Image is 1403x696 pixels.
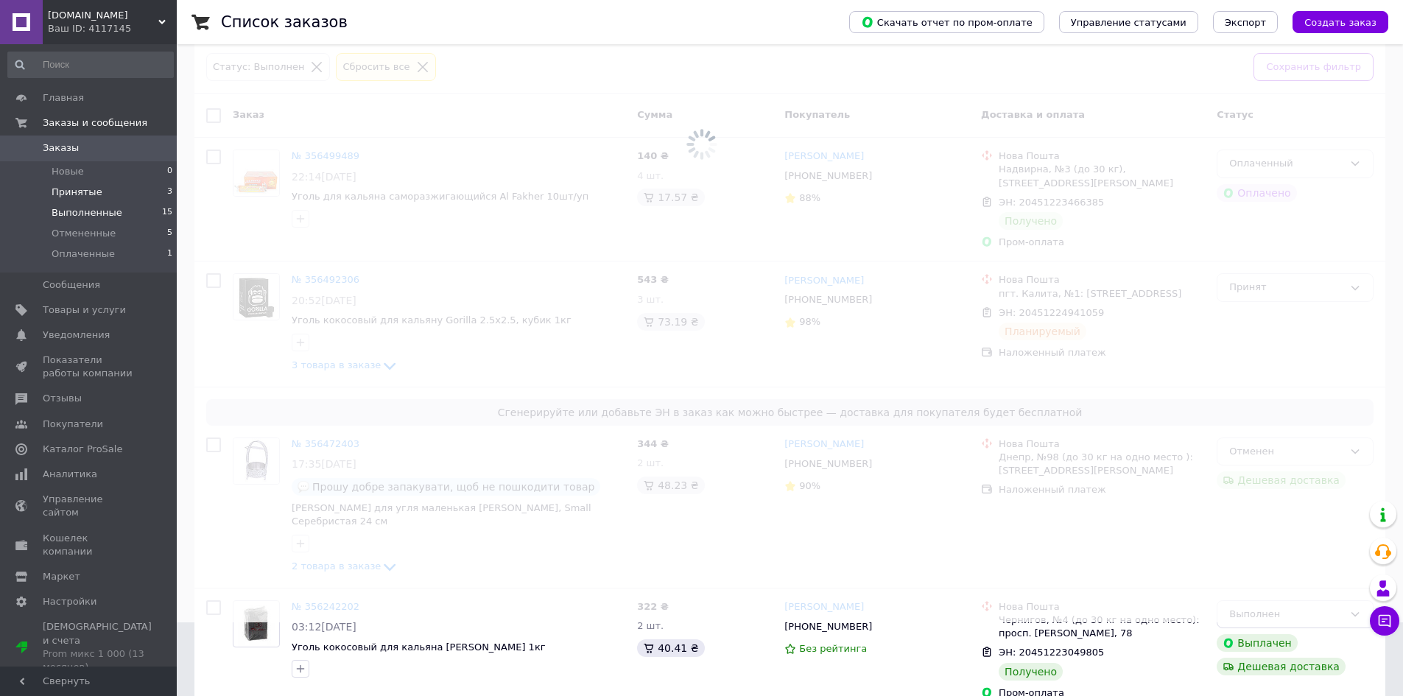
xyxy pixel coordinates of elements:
div: Дешевая доставка [1217,658,1346,675]
button: Экспорт [1213,11,1278,33]
span: MirageHookah.shop [48,9,158,22]
span: 2 шт. [637,620,664,631]
a: Уголь кокосовый для кальяна [PERSON_NAME] 1кг [292,641,546,653]
button: Скачать отчет по пром-оплате [849,11,1044,33]
span: 1 [167,247,172,261]
span: Без рейтинга [799,643,867,654]
a: Фото товару [233,600,280,647]
span: ЭН: 20451223049805 [999,647,1104,658]
span: [DEMOGRAPHIC_DATA] и счета [43,620,152,674]
span: Оплаченные [52,247,115,261]
div: Выплачен [1217,634,1297,652]
div: [PHONE_NUMBER] [781,617,875,636]
div: Чернигов, №4 (до 30 кг на одно место): просп. [PERSON_NAME], 78 [999,614,1205,640]
span: 3 [167,186,172,199]
a: Создать заказ [1278,16,1388,27]
span: Скачать отчет по пром-оплате [861,15,1033,29]
div: Prom микс 1 000 (13 месяцев) [43,647,152,674]
span: 03:12[DATE] [292,621,356,633]
span: 5 [167,227,172,240]
span: Создать заказ [1304,17,1376,28]
h1: Список заказов [221,13,348,31]
span: Аналитика [43,468,97,481]
input: Поиск [7,52,174,78]
span: Принятые [52,186,102,199]
span: Настройки [43,595,96,608]
span: Товары и услуги [43,303,126,317]
span: Кошелек компании [43,532,136,558]
span: Маркет [43,570,80,583]
div: 40.41 ₴ [637,639,704,657]
span: 0 [167,165,172,178]
span: Главная [43,91,84,105]
span: Каталог ProSale [43,443,122,456]
button: Управление статусами [1059,11,1198,33]
span: Управление сайтом [43,493,136,519]
span: Экспорт [1225,17,1266,28]
span: Покупатели [43,418,103,431]
span: Управление статусами [1071,17,1186,28]
span: Сообщения [43,278,100,292]
button: Создать заказ [1293,11,1388,33]
span: Выполненные [52,206,122,219]
span: Отмененные [52,227,116,240]
span: Показатели работы компании [43,354,136,380]
img: Фото товару [238,601,275,647]
span: Отзывы [43,392,82,405]
div: Получено [999,663,1063,681]
button: Чат с покупателем [1370,606,1399,636]
span: 15 [162,206,172,219]
span: Заказы [43,141,79,155]
span: Новые [52,165,84,178]
div: Ваш ID: 4117145 [48,22,177,35]
span: Уведомления [43,328,110,342]
span: Заказы и сообщения [43,116,147,130]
